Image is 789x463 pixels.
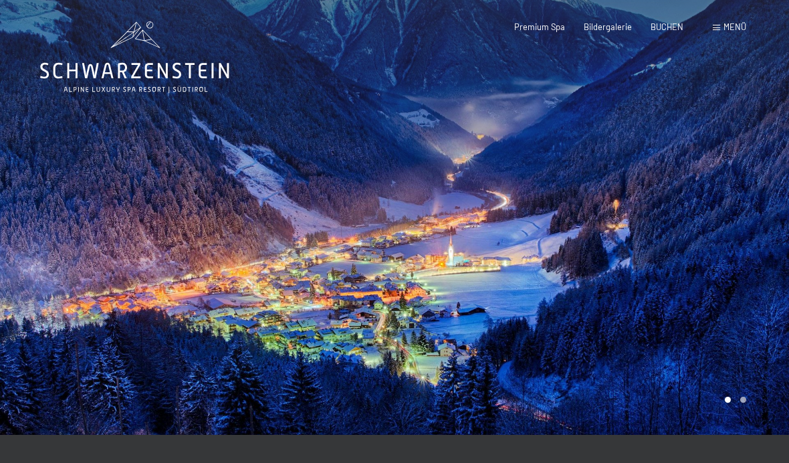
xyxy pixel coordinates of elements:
[651,21,683,32] a: BUCHEN
[584,21,632,32] a: Bildergalerie
[740,397,746,403] div: Carousel Page 2
[720,397,746,403] div: Carousel Pagination
[725,397,731,403] div: Carousel Page 1 (Current Slide)
[723,21,746,32] span: Menü
[514,21,565,32] a: Premium Spa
